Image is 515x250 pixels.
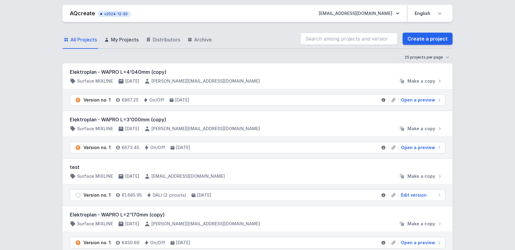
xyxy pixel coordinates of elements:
span: My Projects [111,36,139,43]
span: Edit version [401,192,427,198]
select: Choose language [411,8,445,19]
h4: [DATE] [125,126,139,132]
h4: [DATE] [125,221,139,227]
div: Version no. 1 [83,97,111,103]
button: Make a copy [396,78,445,84]
h4: On/Off [149,97,164,103]
span: All Projects [70,36,97,43]
span: Make a copy [407,221,435,227]
a: AQcreate [70,10,95,16]
h4: [DATE] [176,145,190,151]
button: [EMAIL_ADDRESS][DOMAIN_NAME] [314,8,404,19]
h4: On/Off [150,145,165,151]
a: All Projects [62,31,98,49]
h4: On/Off [150,240,165,246]
a: Open a preview [399,145,442,151]
a: Create a project [403,33,453,45]
h4: [PERSON_NAME][EMAIL_ADDRESS][DOMAIN_NAME] [151,126,260,132]
h4: [EMAIL_ADDRESS][DOMAIN_NAME] [151,173,225,179]
a: Archive [186,31,213,49]
a: Distributors [145,31,181,49]
h4: €450.69 [122,240,139,246]
button: Make a copy [396,221,445,227]
div: Version no. 1 [83,240,111,246]
button: Make a copy [396,173,445,179]
h4: Surface MIXLINE [77,173,113,179]
a: Open a preview [399,97,442,103]
span: Make a copy [407,78,435,84]
span: Open a preview [401,97,435,103]
span: Distributors [153,36,180,43]
h3: Elektroplan - WAPRO L=2'170mm (copy) [70,211,445,218]
h4: Surface MIXLINE [77,78,113,84]
span: Make a copy [407,173,435,179]
h4: [DATE] [125,173,139,179]
span: v2024-12-30 [101,12,128,16]
h4: [DATE] [175,97,189,103]
div: Version no. 1 [83,145,111,151]
h3: Elektroplan - WAPRO L=3'000mm (copy) [70,116,445,123]
h4: €1,685.95 [122,192,142,198]
h3: test [70,163,445,171]
input: Search among projects and versions... [300,33,398,45]
h4: [PERSON_NAME][EMAIL_ADDRESS][DOMAIN_NAME] [151,78,260,84]
img: draft.svg [75,192,81,198]
h4: Surface MIXLINE [77,221,113,227]
a: Edit version [399,192,442,198]
a: Open a preview [399,240,442,246]
a: My Projects [103,31,140,49]
h4: Surface MIXLINE [77,126,113,132]
span: Make a copy [407,126,435,132]
h4: [PERSON_NAME][EMAIL_ADDRESS][DOMAIN_NAME] [151,221,260,227]
span: Open a preview [401,240,435,246]
span: Open a preview [401,145,435,151]
h4: [DATE] [125,78,139,84]
h4: €867.25 [122,97,138,103]
h4: [DATE] [176,240,190,246]
button: Make a copy [396,126,445,132]
h4: €673.45 [122,145,139,151]
h3: Elektroplan - WAPRO L=4'040mm (copy) [70,68,445,76]
h4: [DATE] [197,192,211,198]
h4: DALI (2 circuits) [153,192,186,198]
div: Version no. 1 [83,192,111,198]
button: v2024-12-30 [98,10,131,17]
span: Archive [194,36,212,43]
